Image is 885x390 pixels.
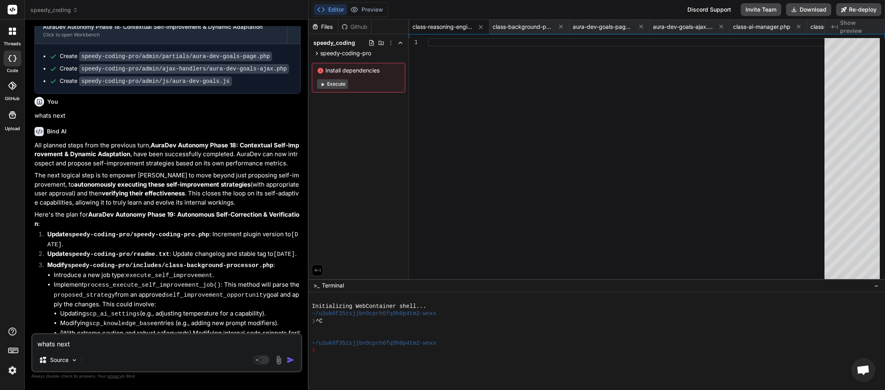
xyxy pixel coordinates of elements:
[69,251,170,258] code: speedy-coding-pro/readme.txt
[683,3,736,16] div: Discord Support
[5,125,20,132] label: Upload
[60,329,301,358] li: (With extreme caution and robust safeguards) Modifying internal code snippets for 's prompt gener...
[312,310,436,317] span: ~/u3uk0f35zsjjbn9cprh6fq9h0p4tm2-wnxx
[166,292,267,299] code: self_improvement_opportunity
[41,249,301,261] li: : Update changelog and stable tag to .
[317,66,400,74] span: Install dependencies
[493,23,553,31] span: class-background-processor.php
[41,261,301,376] li: :
[86,311,140,318] code: scp_ai_settings
[874,281,879,289] span: −
[741,3,781,16] button: Invite Team
[274,356,283,365] img: attachment
[312,347,316,354] span: ❯
[316,318,323,325] span: ^C
[47,230,209,238] strong: Update
[836,3,881,16] button: Re-deploy
[34,141,301,168] p: All planned steps from the previous turn, , have been successfully completed. AuraDev can now int...
[74,181,251,188] strong: autonomously executing these self-improvement strategies
[840,19,879,35] span: Show preview
[47,261,273,269] strong: Modify
[71,357,78,364] img: Pick Models
[320,49,371,57] span: speedy-coding-pro
[312,340,436,347] span: ~/u3uk0f35zsjjbn9cprh6fq9h0p4tm2-wnxx
[32,334,301,349] textarea: whats next
[47,231,298,248] code: [DATE]
[30,6,78,14] span: speedy_coding
[31,372,302,380] p: Always double-check its answers. Your in Bind
[79,52,272,61] code: speedy-coding-pro/admin/partials/aura-dev-goals-page.php
[313,39,355,47] span: speedy_coding
[47,127,67,135] h6: Bind AI
[5,95,20,102] label: GitHub
[43,32,279,38] div: Click to open Workbench
[54,280,301,357] li: Implement : This method will parse the from an approved goal and apply the changes. This could in...
[338,23,371,31] div: Github
[60,64,289,73] div: Create
[409,38,418,46] div: 1
[69,231,209,238] code: speedy-coding-pro/speedy-coding-pro.php
[34,211,299,227] strong: AuraDev Autonomy Phase 19: Autonomous Self-Correction & Verification
[273,251,295,258] code: [DATE]
[60,77,232,85] div: Create
[35,17,287,44] button: AuraDev Autonomy Phase 18: Contextual Self-Improvement & Dynamic AdaptationClick to open Workbench
[313,281,319,289] span: >_
[314,4,347,15] button: Editor
[34,210,301,228] p: Here's the plan for :
[60,52,272,60] div: Create
[322,281,344,289] span: Terminal
[312,318,316,325] span: ❯
[7,67,18,74] label: code
[873,279,880,292] button: −
[47,98,58,106] h6: You
[68,262,273,269] code: speedy-coding-pro/includes/class-background-processor.php
[107,374,122,378] span: privacy
[43,23,279,31] div: AuraDev Autonomy Phase 18: Contextual Self-Improvement & Dynamic Adaptation
[347,4,386,15] button: Preview
[573,23,633,31] span: aura-dev-goals-page.php
[786,3,831,16] button: Download
[412,23,473,31] span: class-reasoning-engine.php
[312,303,426,310] span: Initializing WebContainer shell...
[309,23,338,31] div: Files
[89,320,154,327] code: scp_knowledge_base
[41,230,301,249] li: : Increment plugin version to .
[60,319,301,329] li: Modifying entries (e.g., adding new prompt modifiers).
[810,23,871,31] span: class-proactive-monitor.php
[102,189,185,197] strong: verifying their effectiveness
[287,356,295,364] img: icon
[79,76,232,86] code: speedy-coding-pro/admin/js/aura-dev-goals.js
[54,271,301,281] li: Introduce a new job type: .
[60,309,301,319] li: Updating (e.g., adjusting temperature for a capability).
[317,79,348,89] button: Execute
[34,141,299,158] strong: AuraDev Autonomy Phase 18: Contextual Self-Improvement & Dynamic Adaptation
[733,23,790,31] span: class-ai-manager.php
[34,111,301,121] p: whats next
[47,250,170,257] strong: Update
[34,171,301,207] p: The next logical step is to empower [PERSON_NAME] to move beyond just proposing self-improvement,...
[50,356,69,364] p: Source
[79,64,289,74] code: speedy-coding-pro/admin/ajax-handlers/aura-dev-goals-ajax.php
[851,358,875,382] div: Open chat
[84,282,221,289] code: process_execute_self_improvement_job()
[54,292,115,299] code: proposed_strategy
[6,364,19,377] img: settings
[4,40,21,47] label: threads
[126,272,212,279] code: execute_self_improvement
[653,23,713,31] span: aura-dev-goals-ajax.php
